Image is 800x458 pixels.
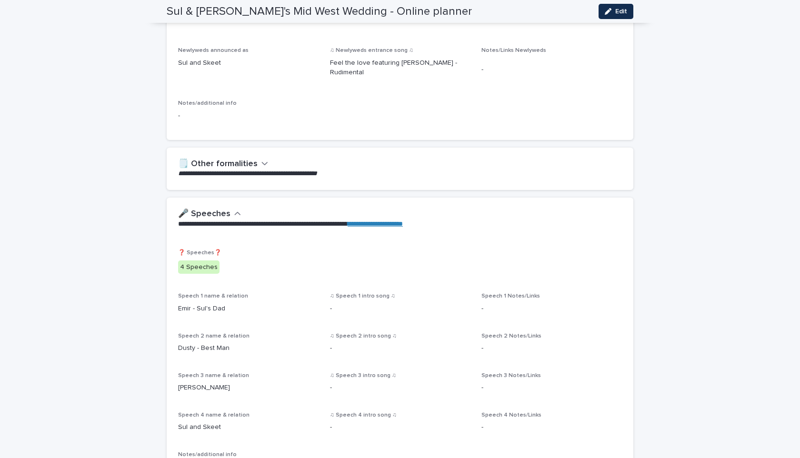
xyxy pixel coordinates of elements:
[178,159,268,169] button: 🗒️ Other formalities
[330,412,397,418] span: ♫ Speech 4 intro song ♫
[178,58,319,68] p: Sul and Skeet
[330,58,470,78] p: Feel the love featuring [PERSON_NAME] - Rudimental
[167,5,472,19] h2: Sul & [PERSON_NAME]'s Mid West Wedding - Online planner
[481,373,541,378] span: Speech 3 Notes/Links
[481,412,541,418] span: Speech 4 Notes/Links
[330,343,332,353] p: -
[178,48,249,53] span: Newlyweds announced as
[178,333,250,339] span: Speech 2 name & relation
[178,383,319,393] p: [PERSON_NAME]
[330,333,397,339] span: ♫ Speech 2 intro song ♫
[599,4,633,19] button: Edit
[178,250,221,256] span: ❓ Speeches❓
[178,209,241,219] button: 🎤 Speeches
[481,65,622,75] p: -
[178,373,249,378] span: Speech 3 name & relation
[330,48,413,53] span: ♫ Newlyweds entrance song ♫
[178,422,319,432] p: Sul and Skeet
[178,159,258,169] h2: 🗒️ Other formalities
[178,111,180,121] p: -
[178,304,319,314] p: Emir - Sul's Dad
[481,333,541,339] span: Speech 2 Notes/Links
[481,304,483,314] p: -
[178,343,319,353] p: Dusty - Best Man
[178,452,237,458] span: Notes/additional info
[178,209,230,219] h2: 🎤 Speeches
[615,8,627,15] span: Edit
[178,293,248,299] span: Speech 1 name & relation
[330,293,395,299] span: ♫ Speech 1 intro song ♫
[481,293,540,299] span: Speech 1 Notes/Links
[178,100,237,106] span: Notes/additional info
[330,373,396,378] span: ♫ Speech 3 intro song ♫
[330,383,332,393] p: -
[481,422,622,432] p: -
[330,422,332,432] p: -
[330,304,332,314] p: -
[481,383,622,393] p: -
[481,343,622,353] p: -
[178,412,250,418] span: Speech 4 name & relation
[481,48,546,53] span: Notes/Links Newlyweds
[178,260,220,274] div: 4 Speeches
